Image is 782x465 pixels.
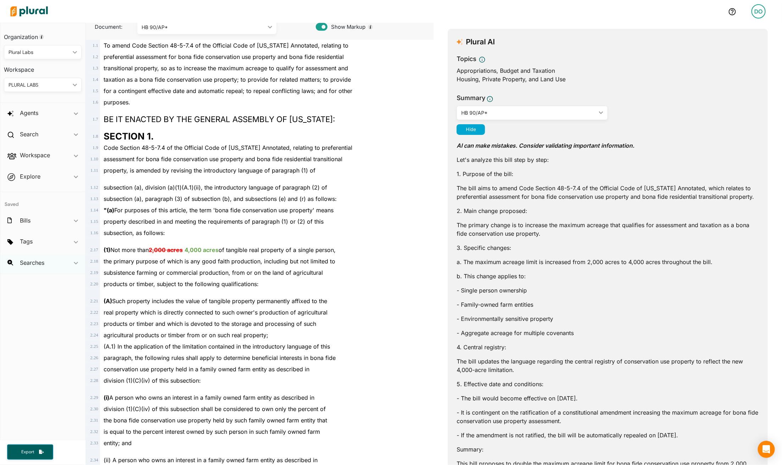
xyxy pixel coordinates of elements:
span: subsection, as follows: [104,229,165,236]
span: A person who owns an interest in a family owned farm entity as described in [104,394,314,401]
span: purposes. [104,99,130,106]
button: Hide [457,124,485,135]
h3: Plural AI [466,38,495,46]
span: 2 . 26 [90,355,98,360]
span: subsection (a), paragraph (3) of subsection (b), and subsections (e) and (r) as follows: [104,195,337,202]
span: is equal to the percent interest owned by such person in such family owned farm [104,428,320,435]
span: 2 . 34 [90,458,98,463]
span: 2 . 25 [90,344,98,349]
span: products or timber and which is devoted to the storage and processing of such [104,320,316,327]
span: preferential assessment for bona fide conservation use property and bona fide residential [104,53,344,60]
p: a. The maximum acreage limit is increased from 2,000 acres to 4,000 acres throughout the bill. [457,258,759,266]
span: 2 . 28 [90,378,98,383]
span: 1 . 8 [93,134,98,139]
p: The bill updates the language regarding the central registry of conservation use property to refl... [457,357,759,374]
span: for a contingent effective date and automatic repeal; to repeal conflicting laws; and for other [104,87,352,94]
span: 1 . 6 [93,100,98,105]
h2: Bills [20,217,31,224]
p: b. This change applies to: [457,272,759,280]
div: Plural Labs [9,49,70,56]
h4: Saved [0,192,85,209]
span: 1 . 13 [90,196,98,201]
span: property described in and meeting the requirements of paragraph (1) or (2) of this [104,218,324,225]
span: property, is amended by revising the introductory language of paragraph (1) of [104,167,315,174]
span: To amend Code Section 48-5-7.4 of the Official Code of [US_STATE] Annotated, relating to [104,42,348,49]
span: 1 . 3 [93,66,98,71]
p: - The bill would become effective on [DATE]. [457,394,759,403]
strong: (i) [104,394,109,401]
h2: Search [20,130,38,138]
span: 2 . 24 [90,333,98,338]
span: assessment for bona fide conservation use property and bona fide residential transitional [104,155,342,163]
p: 5. Effective date and conditions: [457,380,759,388]
h3: Workspace [4,59,82,75]
p: - Aggregate acreage for multiple covenants [457,329,759,337]
h3: Summary [457,93,485,103]
h2: Workspace [20,151,50,159]
span: 2 . 30 [90,406,98,411]
span: 1 . 7 [93,117,98,122]
h2: Tags [20,237,33,245]
span: Code Section 48-5-7.4 of the Official Code of [US_STATE] Annotated, relating to preferential [104,144,352,151]
span: paragraph, the following rules shall apply to determine beneficial interests in bona fide [104,354,336,361]
span: subsistence farming or commercial production, from or on the land of agricultural [104,269,323,276]
p: 3. Specific changes: [457,244,759,252]
span: real property which is directly connected to such owner's production of agricultural [104,309,327,316]
a: DO [746,1,771,21]
span: division (1)(C)(iv) of this subsection: [104,377,201,384]
span: 2 . 32 [90,429,98,434]
h2: Agents [20,109,38,117]
span: Document: [91,23,129,31]
strong: "(a) [104,207,114,214]
span: transitional property, so as to increase the maximum acreage to qualify for assessment and [104,65,348,72]
span: products or timber, subject to the following qualifications: [104,280,259,288]
p: - Single person ownership [457,286,759,295]
p: 4. Central registry: [457,343,759,351]
div: DO [751,4,766,18]
span: 1 . 9 [93,145,98,150]
span: the bona fide conservation use property held by such family owned farm entity that [104,417,327,424]
span: 1 . 1 [93,43,98,48]
p: - Environmentally sensitive property [457,314,759,323]
strong: (1) [104,246,110,253]
h2: Explore [20,173,40,180]
strong: SECTION 1. [104,131,154,142]
span: agricultural products or timber from or on such real property; [104,332,268,339]
span: taxation as a bona fide conservation use property; to provide for related matters; to provide [104,76,351,83]
span: 2 . 19 [90,270,98,275]
span: 2 . 33 [90,441,98,445]
span: subsection (a), division (a)(1)(A.1)(ii), the introductory language of paragraph (2) of [104,184,327,191]
p: AI can make mistakes. Consider validating important information. [457,138,759,150]
span: 1 . 2 [93,54,98,59]
span: (A.1) In the application of the limitation contained in the introductory language of this [104,343,330,350]
span: 1 . 5 [93,88,98,93]
span: entity; and [104,439,132,447]
p: 2. Main change proposed: [457,207,759,215]
span: 2 . 21 [90,299,98,303]
span: division (1)(C)(iv) of this subsection shall be considered to own only the percent of [104,405,326,412]
ins: 4,000 acres [185,246,219,253]
span: Not more than of tangible real property of a single person, [104,246,336,253]
h3: Organization [4,27,82,42]
h3: Topics [457,54,476,64]
p: - It is contingent on the ratification of a constitutional amendment increasing the maximum acrea... [457,408,759,425]
span: conservation use property held in a family owned farm entity as described in [104,366,309,373]
div: HB 90/AP* [461,109,596,116]
span: For purposes of this article, the term 'bona fide conservation use property' means [104,207,334,214]
div: HB 90/AP* [142,23,265,31]
span: 1 . 15 [90,219,98,224]
p: Summary: [457,445,759,454]
div: Tooltip anchor [367,24,374,30]
div: Housing, Private Property, and Land Use [457,75,759,83]
p: The bill aims to amend Code Section 48-5-7.4 of the Official Code of [US_STATE] Annotated, which ... [457,184,759,201]
span: 2 . 29 [90,395,98,400]
span: 1 . 10 [90,157,98,162]
div: Appropriations, Budget and Taxation [457,66,759,75]
span: (ii) A person who owns an interest in a family owned farm entity as described in [104,456,318,464]
span: 2 . 23 [90,321,98,326]
span: 1 . 12 [90,185,98,190]
span: BE IT ENACTED BY THE GENERAL ASSEMBLY OF [US_STATE]: [104,114,335,124]
div: PLURAL LABS [9,81,70,89]
strong: (A) [104,297,112,305]
span: 2 . 31 [90,418,98,423]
